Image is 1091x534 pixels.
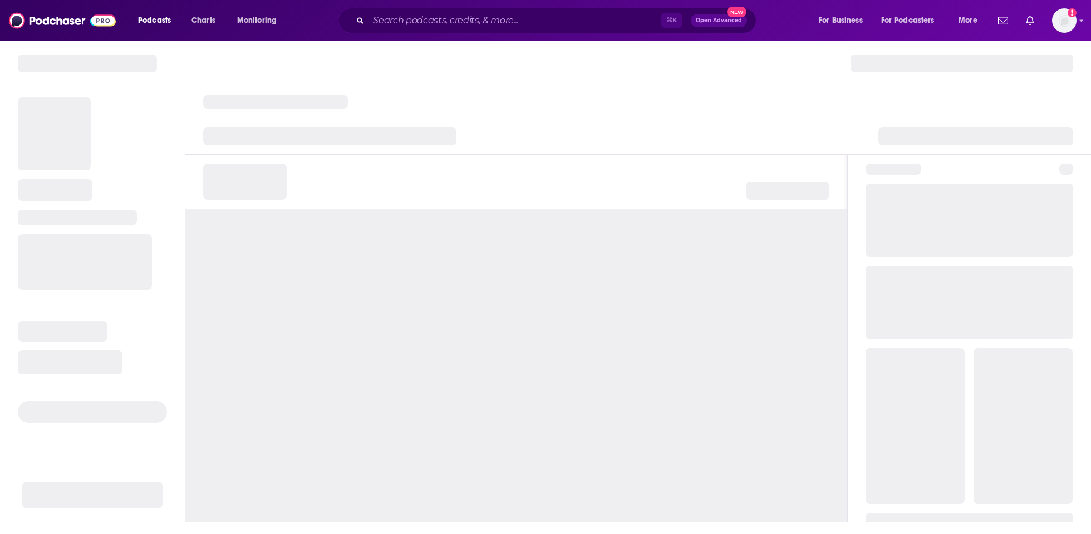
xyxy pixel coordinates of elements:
[811,12,877,29] button: open menu
[138,13,171,28] span: Podcasts
[348,8,767,33] div: Search podcasts, credits, & more...
[1021,11,1039,30] a: Show notifications dropdown
[994,11,1013,30] a: Show notifications dropdown
[959,13,977,28] span: More
[691,14,747,27] button: Open AdvancedNew
[368,12,661,29] input: Search podcasts, credits, & more...
[951,12,991,29] button: open menu
[819,13,863,28] span: For Business
[184,12,222,29] a: Charts
[696,18,742,23] span: Open Advanced
[1052,8,1077,33] button: Show profile menu
[661,13,682,28] span: ⌘ K
[881,13,935,28] span: For Podcasters
[229,12,291,29] button: open menu
[1068,8,1077,17] svg: Add a profile image
[1052,8,1077,33] img: User Profile
[130,12,185,29] button: open menu
[191,13,215,28] span: Charts
[727,7,747,17] span: New
[1052,8,1077,33] span: Logged in as tmarra
[874,12,951,29] button: open menu
[237,13,277,28] span: Monitoring
[9,10,116,31] img: Podchaser - Follow, Share and Rate Podcasts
